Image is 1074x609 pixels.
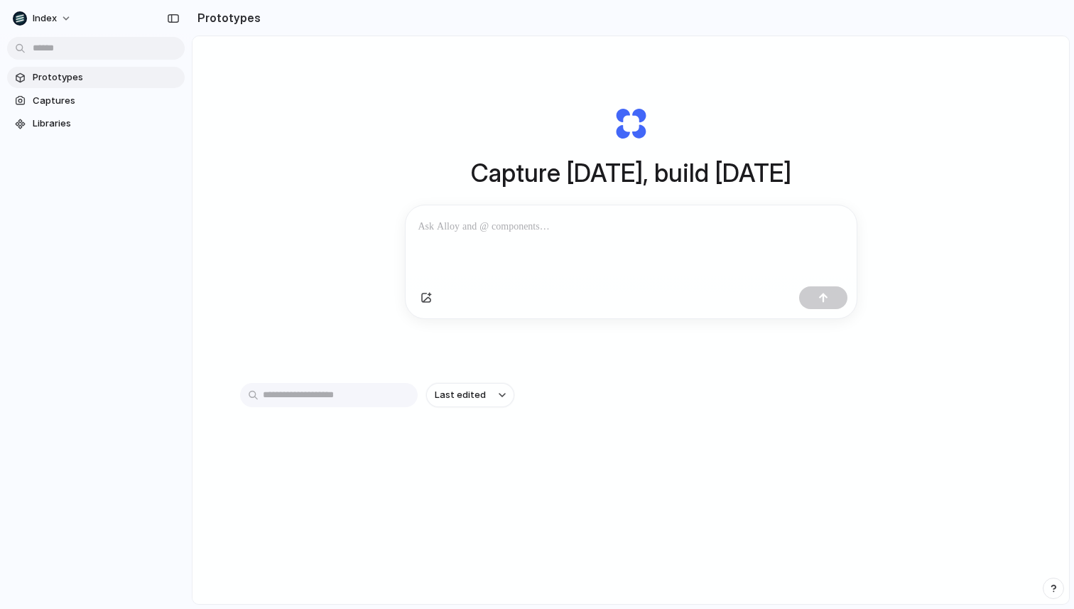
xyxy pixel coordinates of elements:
h1: Capture [DATE], build [DATE] [471,154,791,192]
span: Captures [33,94,179,108]
a: Captures [7,90,185,112]
a: Libraries [7,113,185,134]
span: Last edited [435,388,486,402]
span: Libraries [33,117,179,131]
span: Index [33,11,57,26]
span: Prototypes [33,70,179,85]
h2: Prototypes [192,9,261,26]
button: Last edited [426,383,514,407]
button: Index [7,7,79,30]
a: Prototypes [7,67,185,88]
